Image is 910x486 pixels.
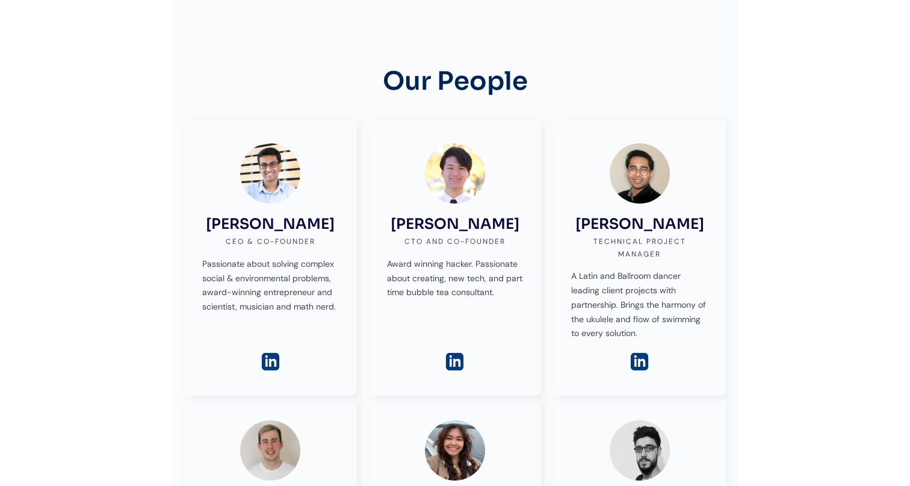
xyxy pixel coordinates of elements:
img: Button link to LinkedIn [260,351,281,372]
div: CTO and Co-Founder [404,235,506,248]
h3: [PERSON_NAME] [391,216,519,233]
img: Button link to LinkedIn [444,351,465,372]
div: CEO & Co-founder [226,235,315,248]
p: Award winning hacker. Passionate about creating, new tech, and part time bubble tea consultant. [387,257,524,300]
h2: Our People [383,49,528,113]
img: Button link to LinkedIn [629,351,650,372]
div: Technical Project Manager [571,235,708,260]
h3: [PERSON_NAME] [206,216,335,233]
h3: [PERSON_NAME] [575,216,704,233]
p: A Latin and Ballroom dancer leading client projects with partnership. Brings the harmony of the u... [571,269,708,341]
p: Passionate about solving complex social & environmental problems, award-winning entrepreneur and ... [202,257,339,314]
